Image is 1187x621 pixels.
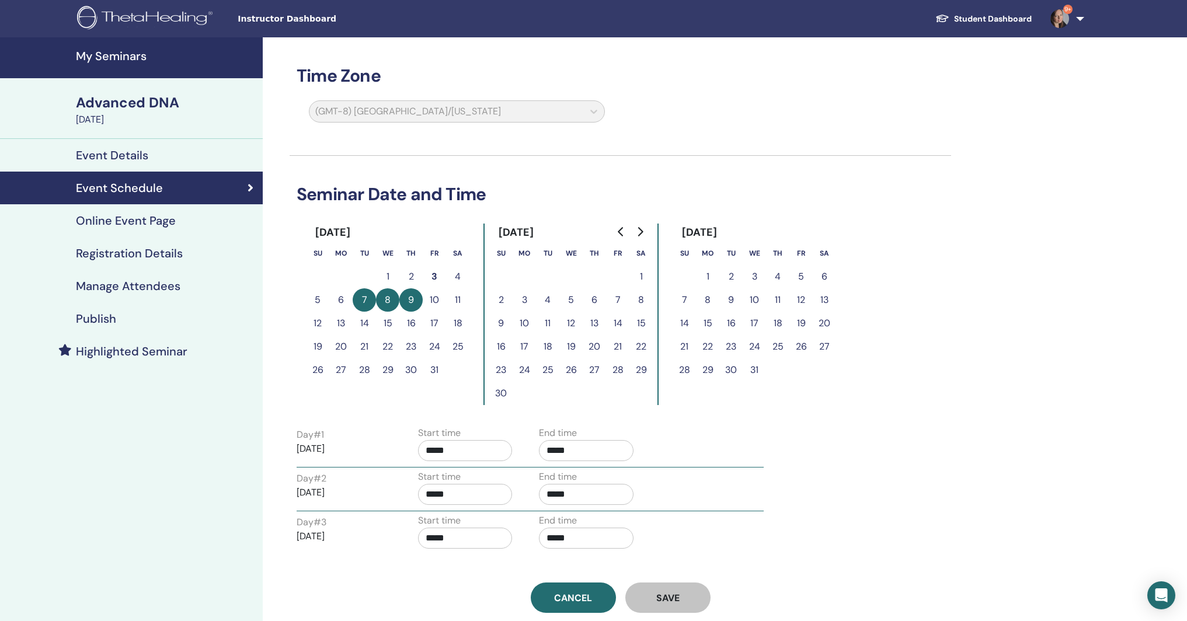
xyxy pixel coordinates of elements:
button: 15 [376,312,399,335]
button: 7 [353,288,376,312]
span: Save [656,592,680,604]
button: 30 [719,358,743,382]
button: 14 [353,312,376,335]
button: 3 [423,265,446,288]
button: 6 [329,288,353,312]
button: 22 [376,335,399,358]
label: End time [539,470,577,484]
label: Day # 1 [297,428,324,442]
button: 5 [306,288,329,312]
button: 25 [536,358,559,382]
label: End time [539,426,577,440]
th: Thursday [583,242,606,265]
button: 11 [446,288,469,312]
button: 22 [696,335,719,358]
button: 4 [446,265,469,288]
button: 2 [719,265,743,288]
th: Friday [606,242,629,265]
th: Saturday [446,242,469,265]
button: 4 [766,265,789,288]
th: Wednesday [376,242,399,265]
a: Advanced DNA[DATE] [69,93,263,127]
div: [DATE] [673,224,727,242]
img: default.jpg [1050,9,1069,28]
th: Friday [789,242,813,265]
button: 11 [536,312,559,335]
button: 28 [353,358,376,382]
th: Monday [513,242,536,265]
button: 29 [629,358,653,382]
button: 27 [329,358,353,382]
button: 20 [813,312,836,335]
label: Start time [418,426,461,440]
button: 18 [446,312,469,335]
div: Advanced DNA [76,93,256,113]
button: 17 [423,312,446,335]
label: Start time [418,470,461,484]
button: 17 [513,335,536,358]
button: 27 [813,335,836,358]
th: Saturday [813,242,836,265]
button: 24 [513,358,536,382]
th: Tuesday [353,242,376,265]
th: Sunday [673,242,696,265]
button: 24 [743,335,766,358]
button: 18 [536,335,559,358]
img: graduation-cap-white.svg [935,13,949,23]
button: 16 [399,312,423,335]
button: 3 [743,265,766,288]
label: End time [539,514,577,528]
button: 1 [376,265,399,288]
button: 8 [629,288,653,312]
button: 29 [696,358,719,382]
h4: Registration Details [76,246,183,260]
button: 12 [306,312,329,335]
label: Day # 3 [297,515,326,529]
th: Monday [329,242,353,265]
button: 8 [696,288,719,312]
button: 31 [743,358,766,382]
button: 10 [423,288,446,312]
img: logo.png [77,6,217,32]
button: 2 [399,265,423,288]
button: 23 [719,335,743,358]
div: [DATE] [76,113,256,127]
button: 4 [536,288,559,312]
h4: Manage Attendees [76,279,180,293]
button: 19 [559,335,583,358]
button: 21 [673,335,696,358]
button: 14 [673,312,696,335]
label: Day # 2 [297,472,326,486]
span: Instructor Dashboard [238,13,413,25]
button: 6 [813,265,836,288]
button: 25 [766,335,789,358]
p: [DATE] [297,486,391,500]
p: [DATE] [297,442,391,456]
button: 16 [489,335,513,358]
th: Saturday [629,242,653,265]
div: [DATE] [489,224,544,242]
h4: Event Schedule [76,181,163,195]
th: Wednesday [559,242,583,265]
button: 27 [583,358,606,382]
button: 21 [606,335,629,358]
h4: Highlighted Seminar [76,344,187,358]
button: Save [625,582,711,613]
button: 1 [629,265,653,288]
a: Student Dashboard [926,8,1041,30]
button: 1 [696,265,719,288]
button: 15 [629,312,653,335]
button: 30 [399,358,423,382]
a: Cancel [531,582,616,613]
button: 18 [766,312,789,335]
button: 12 [789,288,813,312]
button: 19 [789,312,813,335]
th: Sunday [306,242,329,265]
button: 21 [353,335,376,358]
span: Cancel [554,592,592,604]
button: 26 [559,358,583,382]
button: 14 [606,312,629,335]
button: 23 [399,335,423,358]
button: 3 [513,288,536,312]
button: 10 [513,312,536,335]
